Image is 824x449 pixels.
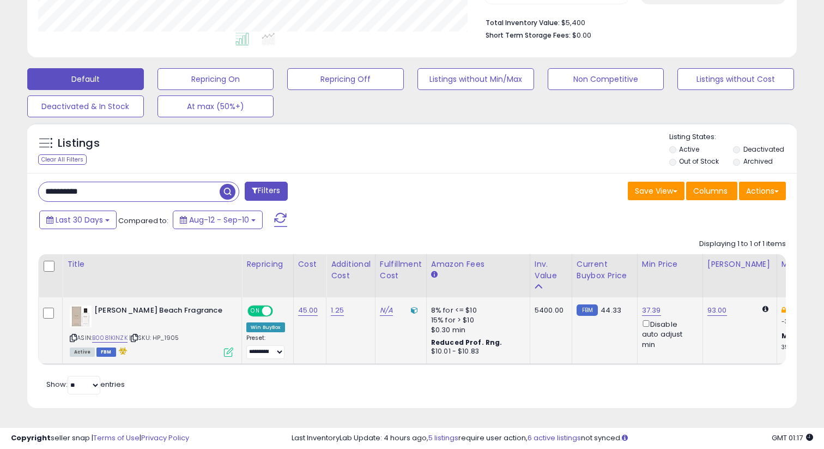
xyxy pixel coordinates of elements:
[781,331,801,341] b: Max:
[246,334,285,359] div: Preset:
[686,182,737,200] button: Columns
[46,379,125,390] span: Show: entries
[699,239,786,249] div: Displaying 1 to 1 of 1 items
[70,348,95,357] span: All listings currently available for purchase on Amazon
[628,182,684,200] button: Save View
[271,307,289,316] span: OFF
[116,347,128,355] i: hazardous material
[679,145,699,154] label: Active
[93,433,140,443] a: Terms of Use
[27,95,144,117] button: Deactivated & In Stock
[292,433,813,444] div: Last InventoryLab Update: 4 hours ago, require user action, not synced.
[431,270,438,280] small: Amazon Fees.
[56,214,103,225] span: Last 30 Days
[141,433,189,443] a: Privacy Policy
[486,18,560,27] b: Total Inventory Value:
[642,259,698,270] div: Min Price
[380,259,422,282] div: Fulfillment Cost
[27,68,144,90] button: Default
[535,259,567,282] div: Inv. value
[157,68,274,90] button: Repricing On
[173,211,263,229] button: Aug-12 - Sep-10
[739,182,786,200] button: Actions
[601,305,621,315] span: 44.33
[669,132,797,142] p: Listing States:
[535,306,564,315] div: 5400.00
[431,306,522,315] div: 8% for <= $10
[331,259,371,282] div: Additional Cost
[67,259,237,270] div: Title
[486,31,571,40] b: Short Term Storage Fees:
[70,306,92,327] img: 41Wn6RWttvL._SL40_.jpg
[245,182,287,201] button: Filters
[642,305,661,316] a: 37.39
[693,185,728,196] span: Columns
[707,259,772,270] div: [PERSON_NAME]
[707,305,727,316] a: 93.00
[679,157,719,166] label: Out of Stock
[417,68,534,90] button: Listings without Min/Max
[38,154,87,165] div: Clear All Filters
[380,305,393,316] a: N/A
[94,306,227,319] b: [PERSON_NAME] Beach Fragrance
[431,315,522,325] div: 15% for > $10
[431,325,522,335] div: $0.30 min
[331,305,344,316] a: 1.25
[431,347,522,356] div: $10.01 - $10.83
[39,211,117,229] button: Last 30 Days
[431,338,502,347] b: Reduced Prof. Rng.
[572,30,591,40] span: $0.00
[548,68,664,90] button: Non Competitive
[58,136,100,151] h5: Listings
[528,433,581,443] a: 6 active listings
[772,433,813,443] span: 2025-10-11 01:17 GMT
[129,333,179,342] span: | SKU: HP_1905
[577,304,598,316] small: FBM
[431,259,525,270] div: Amazon Fees
[486,15,778,28] li: $5,400
[743,145,784,154] label: Deactivated
[96,348,116,357] span: FBM
[298,259,322,270] div: Cost
[246,259,289,270] div: Repricing
[298,305,318,316] a: 45.00
[642,318,694,350] div: Disable auto adjust min
[70,306,233,356] div: ASIN:
[428,433,458,443] a: 5 listings
[249,307,262,316] span: ON
[287,68,404,90] button: Repricing Off
[246,322,285,332] div: Win BuyBox
[157,95,274,117] button: At max (50%+)
[11,433,51,443] strong: Copyright
[92,333,128,343] a: B0081KINZK
[677,68,794,90] button: Listings without Cost
[11,433,189,444] div: seller snap | |
[577,259,633,282] div: Current Buybox Price
[743,157,773,166] label: Archived
[189,214,249,225] span: Aug-12 - Sep-10
[118,215,168,226] span: Compared to:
